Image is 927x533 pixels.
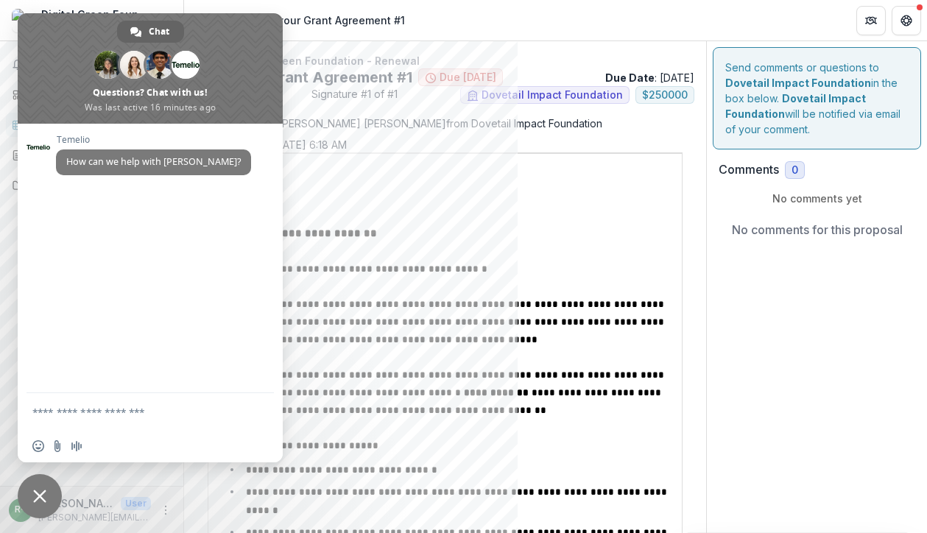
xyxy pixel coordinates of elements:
[196,53,694,68] p: 2025 | Digital Green Foundation - Renewal
[605,71,655,84] strong: Due Date
[32,440,44,452] span: Insert an emoji
[117,21,184,43] div: Chat
[149,21,169,43] span: Chat
[196,68,412,86] h2: Sign your Grant Agreement #1
[66,155,241,168] span: How can we help with [PERSON_NAME]?
[121,497,151,510] p: User
[6,82,177,107] a: Dashboard
[52,440,63,452] span: Send a file
[725,77,871,89] strong: Dovetail Impact Foundation
[605,70,694,85] p: : [DATE]
[38,511,151,524] p: [PERSON_NAME][EMAIL_ADDRESS][DOMAIN_NAME]
[157,501,175,519] button: More
[892,6,921,35] button: Get Help
[208,116,683,131] p: : [PERSON_NAME] [PERSON_NAME] from Dovetail Impact Foundation
[792,164,798,177] span: 0
[440,71,496,84] span: Due [DATE]
[157,6,177,35] button: Open entity switcher
[311,86,398,110] span: Signature #1 of #1
[482,89,623,102] span: Dovetail Impact Foundation
[32,406,236,419] textarea: Compose your message...
[725,92,866,120] strong: Dovetail Impact Foundation
[719,163,779,177] h2: Comments
[56,135,251,145] span: Temelio
[6,53,177,77] button: Notifications1
[18,474,62,518] div: Close chat
[15,505,27,515] div: Rikin Gandhi <rikin@digitalgreen.org>
[190,10,233,31] a: Tasks
[38,495,115,511] p: [PERSON_NAME] <[PERSON_NAME][EMAIL_ADDRESS][DOMAIN_NAME]>
[190,10,411,31] nav: breadcrumb
[41,7,151,22] div: Digital Green Foundation
[719,191,915,206] p: No comments yet
[12,9,35,32] img: Digital Green Foundation
[6,173,177,197] a: Documents
[196,13,227,28] div: Tasks
[71,440,82,452] span: Audio message
[713,47,921,149] div: Send comments or questions to in the box below. will be notified via email of your comment.
[252,13,405,28] div: Sign your Grant Agreement #1
[732,221,903,239] p: No comments for this proposal
[6,143,177,167] a: Proposals
[642,89,688,102] span: $ 250000
[6,113,177,137] a: Tasks
[856,6,886,35] button: Partners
